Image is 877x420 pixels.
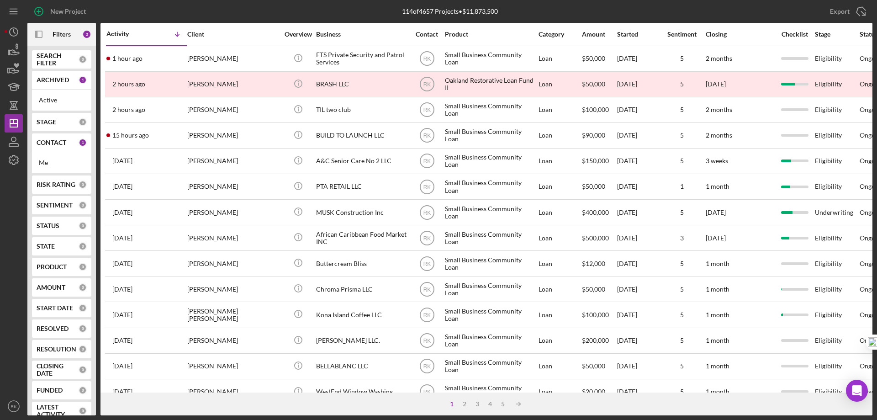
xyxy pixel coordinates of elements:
[815,123,859,148] div: Eligibility
[39,96,85,104] div: Active
[706,336,729,344] time: 1 month
[582,277,616,301] div: $50,000
[5,397,23,415] button: RK
[815,98,859,122] div: Eligibility
[82,30,91,39] div: 2
[815,329,859,353] div: Eligibility
[187,72,279,96] div: [PERSON_NAME]
[445,226,536,250] div: Small Business Community Loan
[659,31,705,38] div: Sentiment
[539,123,581,148] div: Loan
[187,329,279,353] div: [PERSON_NAME]
[815,47,859,71] div: Eligibility
[79,324,87,333] div: 0
[50,2,86,21] div: New Project
[423,184,431,190] text: RK
[79,304,87,312] div: 0
[582,47,616,71] div: $50,000
[582,226,616,250] div: $500,000
[706,131,732,139] time: 2 months
[187,200,279,224] div: [PERSON_NAME]
[423,133,431,139] text: RK
[187,226,279,250] div: [PERSON_NAME]
[539,98,581,122] div: Loan
[659,55,705,62] div: 5
[706,362,729,370] time: 1 month
[37,52,79,67] b: SEARCH FILTER
[659,286,705,293] div: 5
[79,222,87,230] div: 0
[582,380,616,404] div: $20,000
[445,123,536,148] div: Small Business Community Loan
[582,175,616,199] div: $50,000
[79,283,87,292] div: 0
[445,47,536,71] div: Small Business Community Loan
[617,277,658,301] div: [DATE]
[815,226,859,250] div: Eligibility
[79,407,87,415] div: 0
[815,380,859,404] div: Eligibility
[316,329,407,353] div: [PERSON_NAME] LLC.
[423,158,431,165] text: RK
[79,345,87,353] div: 0
[423,107,431,113] text: RK
[423,261,431,267] text: RK
[445,329,536,353] div: Small Business Community Loan
[316,98,407,122] div: TIL two club
[539,226,581,250] div: Loan
[37,346,76,353] b: RESOLUTION
[112,388,132,395] time: 2025-08-07 17:12
[112,286,132,293] time: 2025-08-12 20:46
[582,149,616,173] div: $150,000
[775,31,814,38] div: Checklist
[815,149,859,173] div: Eligibility
[423,338,431,344] text: RK
[445,400,458,408] div: 1
[617,47,658,71] div: [DATE]
[79,242,87,250] div: 0
[11,404,17,409] text: RK
[706,157,728,165] time: 3 weeks
[706,31,774,38] div: Closing
[423,81,431,88] text: RK
[79,201,87,209] div: 0
[659,80,705,88] div: 5
[846,380,868,402] div: Open Intercom Messenger
[187,251,279,276] div: [PERSON_NAME]
[316,31,407,38] div: Business
[582,303,616,327] div: $100,000
[187,98,279,122] div: [PERSON_NAME]
[815,175,859,199] div: Eligibility
[659,260,705,267] div: 5
[316,354,407,378] div: BELLABLANC LLC
[815,31,859,38] div: Stage
[37,181,75,188] b: RISK RATING
[582,72,616,96] div: $50,000
[815,251,859,276] div: Eligibility
[423,363,431,370] text: RK
[187,354,279,378] div: [PERSON_NAME]
[445,149,536,173] div: Small Business Community Loan
[706,311,729,319] time: 1 month
[659,106,705,113] div: 5
[617,354,658,378] div: [DATE]
[815,200,859,224] div: Underwriting
[582,354,616,378] div: $50,000
[37,304,73,312] b: START DATE
[316,175,407,199] div: PTA RETAIL LLC
[659,209,705,216] div: 5
[316,277,407,301] div: Chroma Prisma LLC
[706,182,729,190] time: 1 month
[316,251,407,276] div: Buttercream Bliss
[659,337,705,344] div: 5
[582,98,616,122] div: $100,000
[112,234,132,242] time: 2025-08-14 22:27
[112,132,149,139] time: 2025-08-22 06:29
[706,260,729,267] time: 1 month
[37,362,79,377] b: CLOSING DATE
[187,175,279,199] div: [PERSON_NAME]
[316,47,407,71] div: FTS Private Security and Patrol Services
[37,118,56,126] b: STAGE
[79,76,87,84] div: 1
[617,123,658,148] div: [DATE]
